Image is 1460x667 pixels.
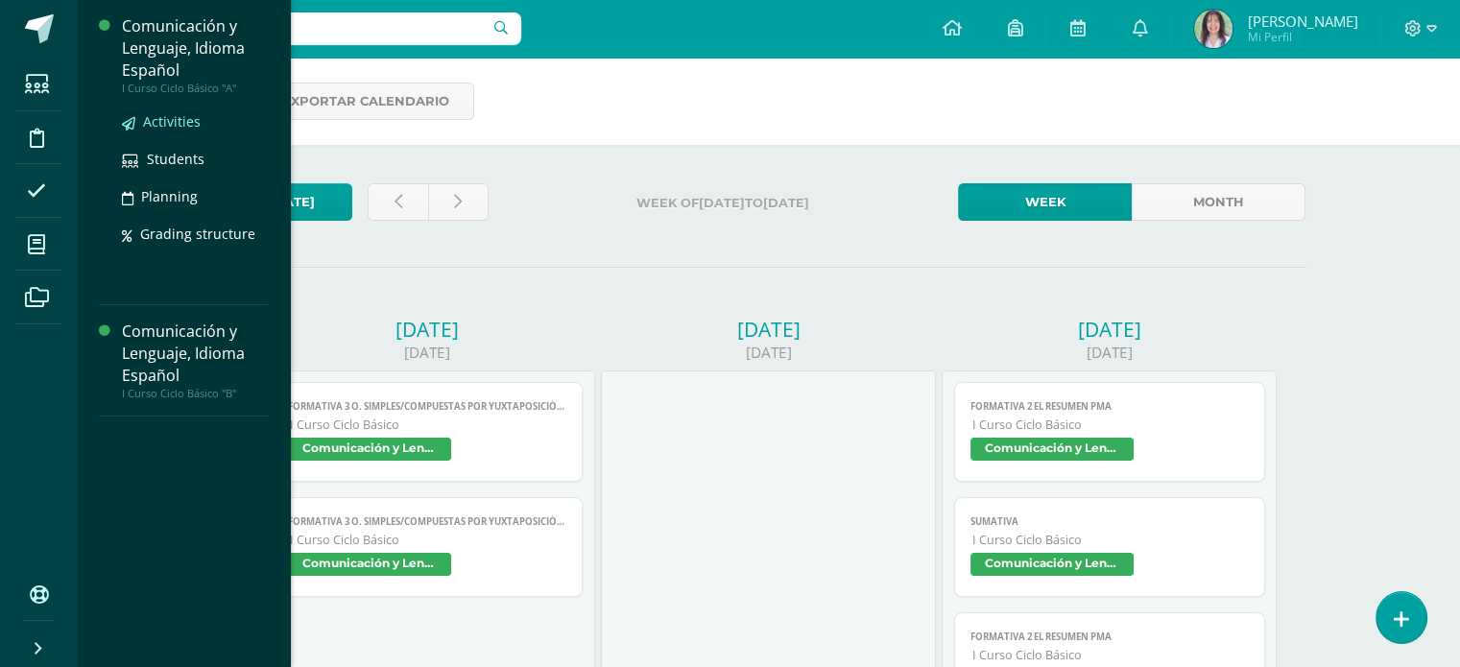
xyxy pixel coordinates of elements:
span: I Curso Ciclo Básico [972,647,1250,663]
div: [DATE] [601,343,936,363]
span: I Curso Ciclo Básico [972,532,1250,548]
a: SumativaI Curso Ciclo BásicoComunicación y Lenguaje, Idioma Español [954,497,1266,597]
span: Activities [143,112,201,131]
a: Formativa 2 El resumen PMAI Curso Ciclo BásicoComunicación y Lenguaje, Idioma Español [954,382,1266,482]
div: I Curso Ciclo Básico "B" [122,387,268,400]
div: [DATE] [942,316,1277,343]
span: Planning [141,187,198,205]
span: Exportar calendario [282,83,449,119]
span: Grading structure [140,225,255,243]
div: Comunicación y Lenguaje, Idioma Español [122,321,268,387]
div: [DATE] [260,316,595,343]
span: I Curso Ciclo Básico [290,532,567,548]
span: Formativa 2 El resumen PMA [970,631,1250,643]
span: [PERSON_NAME] [1247,12,1357,31]
a: Comunicación y Lenguaje, Idioma EspañolI Curso Ciclo Básico "A" [122,15,268,95]
input: Search a user… [89,12,521,45]
strong: [DATE] [699,196,745,210]
span: Sumativa [970,515,1250,528]
a: Students [122,148,268,170]
a: [DATE] [231,183,352,221]
a: Exportar calendario [231,83,474,120]
a: Comunicación y Lenguaje, Idioma EspañolI Curso Ciclo Básico "B" [122,321,268,400]
div: [DATE] [942,343,1277,363]
a: Formativa 3 O. simples/compuestas por yuxtaposición, Lit. primera mitad del S. XX PMAI Curso Cicl... [272,382,584,482]
span: I Curso Ciclo Básico [290,417,567,433]
span: Comunicación y Lenguaje, Idioma Español [288,553,451,576]
span: Formativa 3 O. simples/compuestas por yuxtaposición, Lit. primera mitad del S. XX PMA [288,515,567,528]
span: Comunicación y Lenguaje, Idioma Español [970,438,1134,461]
span: Students [147,150,204,168]
span: Mi Perfil [1247,29,1357,45]
span: Formativa 3 O. simples/compuestas por yuxtaposición, Lit. primera mitad del S. XX PMA [288,400,567,413]
span: Comunicación y Lenguaje, Idioma Español [288,438,451,461]
div: [DATE] [260,343,595,363]
a: Planning [122,185,268,207]
span: Formativa 2 El resumen PMA [970,400,1250,413]
span: I Curso Ciclo Básico [972,417,1250,433]
label: Week of to [504,183,943,223]
a: Grading structure [122,223,268,245]
img: f3b1493ed436830fdf56a417e31bb5df.png [1194,10,1233,48]
div: Comunicación y Lenguaje, Idioma Español [122,15,268,82]
strong: [DATE] [763,196,809,210]
a: Week [958,183,1132,221]
a: Month [1132,183,1305,221]
div: [DATE] [601,316,936,343]
a: Activities [122,110,268,132]
span: Comunicación y Lenguaje, Idioma Español [970,553,1134,576]
div: I Curso Ciclo Básico "A" [122,82,268,95]
a: Formativa 3 O. simples/compuestas por yuxtaposición, Lit. primera mitad del S. XX PMAI Curso Cicl... [272,497,584,597]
